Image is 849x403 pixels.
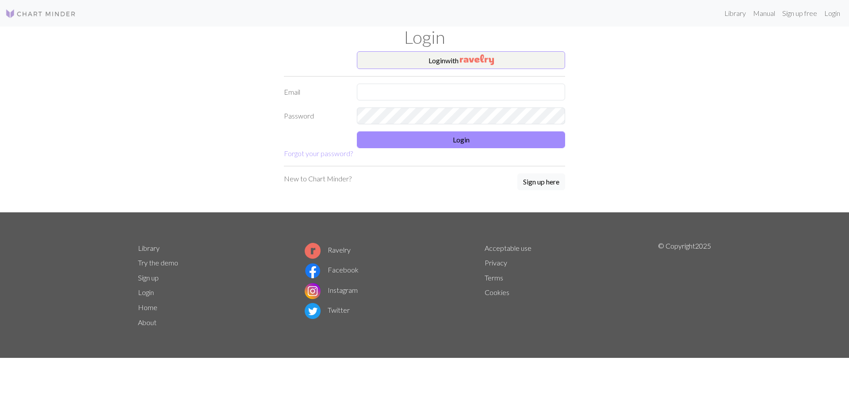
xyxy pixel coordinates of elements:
label: Email [279,84,352,100]
a: Try the demo [138,258,178,267]
a: Home [138,303,157,311]
a: Ravelry [305,246,351,254]
img: Logo [5,8,76,19]
h1: Login [133,27,716,48]
a: Forgot your password? [284,149,353,157]
a: Login [821,4,844,22]
button: Loginwith [357,51,565,69]
a: Sign up free [779,4,821,22]
a: Login [138,288,154,296]
img: Twitter logo [305,303,321,319]
img: Facebook logo [305,263,321,279]
img: Ravelry logo [305,243,321,259]
a: Terms [485,273,503,282]
a: About [138,318,157,326]
a: Facebook [305,265,359,274]
a: Library [721,4,750,22]
a: Sign up [138,273,159,282]
a: Privacy [485,258,507,267]
button: Login [357,131,565,148]
img: Ravelry [460,54,494,65]
a: Sign up here [517,173,565,191]
button: Sign up here [517,173,565,190]
p: New to Chart Minder? [284,173,352,184]
a: Twitter [305,306,350,314]
a: Cookies [485,288,509,296]
label: Password [279,107,352,124]
p: © Copyright 2025 [658,241,711,330]
a: Instagram [305,286,358,294]
img: Instagram logo [305,283,321,299]
a: Library [138,244,160,252]
a: Manual [750,4,779,22]
a: Acceptable use [485,244,532,252]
